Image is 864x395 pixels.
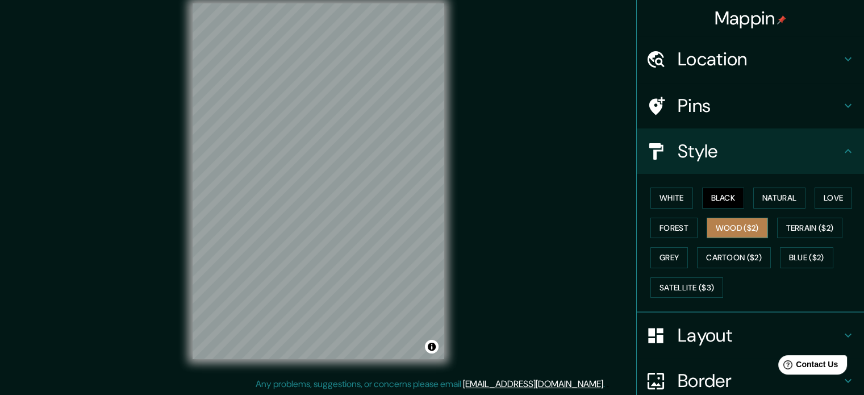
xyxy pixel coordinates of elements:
button: Wood ($2) [707,218,768,239]
h4: Mappin [715,7,787,30]
div: Pins [637,83,864,128]
p: Any problems, suggestions, or concerns please email . [256,377,605,391]
h4: Border [678,369,841,392]
img: pin-icon.png [777,15,786,24]
button: Natural [753,188,805,209]
div: Style [637,128,864,174]
button: Black [702,188,745,209]
div: . [607,377,609,391]
button: Satellite ($3) [650,277,723,298]
button: Terrain ($2) [777,218,843,239]
h4: Style [678,140,841,163]
button: Forest [650,218,698,239]
h4: Location [678,48,841,70]
button: Grey [650,247,688,268]
button: White [650,188,693,209]
button: Toggle attribution [425,340,439,354]
button: Cartoon ($2) [697,247,771,268]
div: Location [637,36,864,82]
h4: Pins [678,94,841,117]
div: Layout [637,313,864,358]
canvas: Map [193,3,444,359]
iframe: Help widget launcher [763,351,852,382]
h4: Layout [678,324,841,347]
a: [EMAIL_ADDRESS][DOMAIN_NAME] [463,378,603,390]
div: . [605,377,607,391]
button: Blue ($2) [780,247,833,268]
button: Love [815,188,852,209]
